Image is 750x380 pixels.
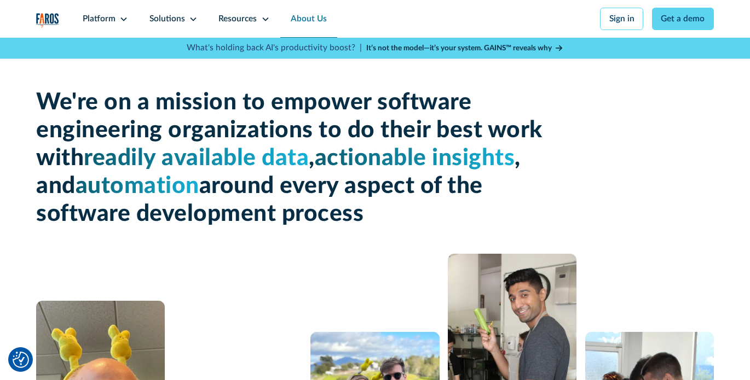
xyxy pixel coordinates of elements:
[84,147,309,169] span: readily available data
[76,174,199,197] span: automation
[218,13,257,25] div: Resources
[652,8,714,30] a: Get a demo
[83,13,116,25] div: Platform
[13,352,29,368] img: Revisit consent button
[315,147,515,169] span: actionable insights
[187,42,362,54] p: What's holding back AI's productivity boost? |
[13,352,29,368] button: Cookie Settings
[36,13,59,28] a: home
[36,89,544,228] h1: We're on a mission to empower software engineering organizations to do their best work with , , a...
[600,8,643,30] a: Sign in
[149,13,185,25] div: Solutions
[366,43,563,54] a: It’s not the model—it’s your system. GAINS™ reveals why
[36,13,59,28] img: Logo of the analytics and reporting company Faros.
[366,44,552,52] strong: It’s not the model—it’s your system. GAINS™ reveals why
